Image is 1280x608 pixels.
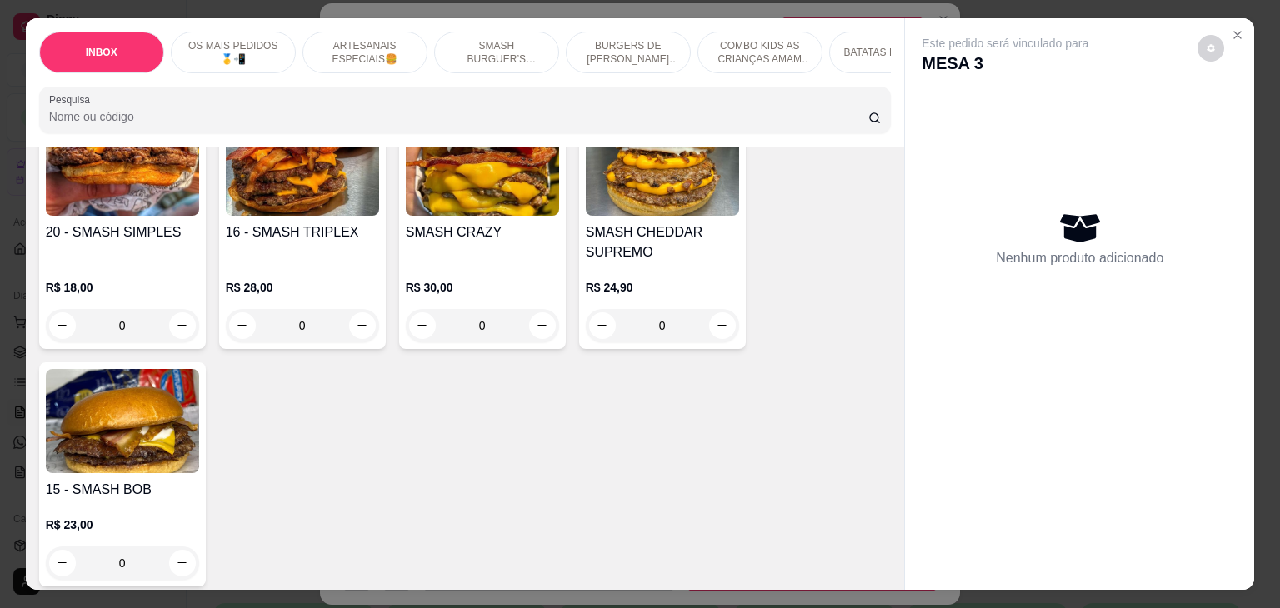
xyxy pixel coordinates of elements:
img: product-image [406,112,559,216]
input: Pesquisa [49,108,868,125]
p: R$ 18,00 [46,279,199,296]
img: product-image [586,112,739,216]
p: BATATAS FRITAS 🍟 [843,46,939,59]
p: INBOX [86,46,117,59]
p: ARTESANAIS ESPECIAIS🍔 [317,39,413,66]
h4: 15 - SMASH BOB [46,480,199,500]
label: Pesquisa [49,92,96,107]
h4: SMASH CRAZY [406,222,559,242]
p: Nenhum produto adicionado [996,248,1163,268]
p: BURGERS DE [PERSON_NAME] 🐔 [580,39,677,66]
button: Close [1224,22,1251,48]
h4: SMASH CHEDDAR SUPREMO [586,222,739,262]
p: COMBO KIDS AS CRIANÇAS AMAM 😆 [712,39,808,66]
h4: 16 - SMASH TRIPLEX [226,222,379,242]
p: R$ 28,00 [226,279,379,296]
p: R$ 30,00 [406,279,559,296]
button: decrease-product-quantity [1197,35,1224,62]
p: Este pedido será vinculado para [922,35,1088,52]
img: product-image [46,369,199,473]
p: SMASH BURGUER’S (ARTESANAIS) 🥪 [448,39,545,66]
p: MESA 3 [922,52,1088,75]
p: R$ 23,00 [46,516,199,533]
h4: 20 - SMASH SIMPLES [46,222,199,242]
p: R$ 24,90 [586,279,739,296]
img: product-image [226,112,379,216]
img: product-image [46,112,199,216]
p: OS MAIS PEDIDOS 🥇📲 [185,39,282,66]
